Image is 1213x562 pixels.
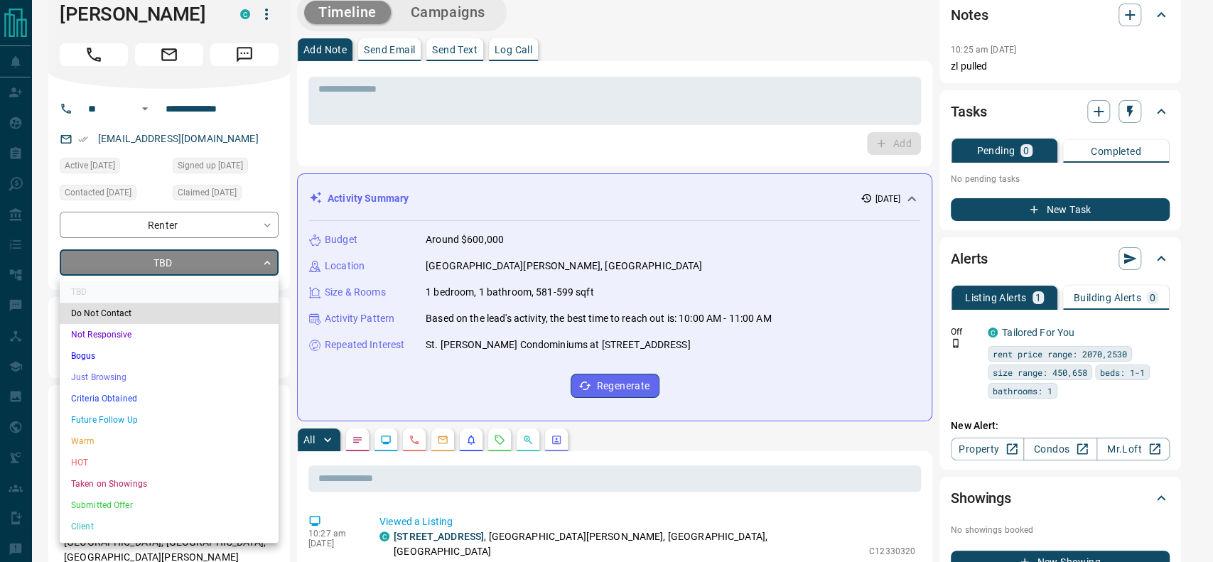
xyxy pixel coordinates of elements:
li: Submitted Offer [60,495,279,516]
li: Criteria Obtained [60,388,279,409]
li: Bogus [60,345,279,367]
li: Just Browsing [60,367,279,388]
li: Do Not Contact [60,303,279,324]
li: Not Responsive [60,324,279,345]
li: Warm [60,431,279,452]
li: Taken on Showings [60,473,279,495]
li: Future Follow Up [60,409,279,431]
li: HOT [60,452,279,473]
li: Client [60,516,279,537]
